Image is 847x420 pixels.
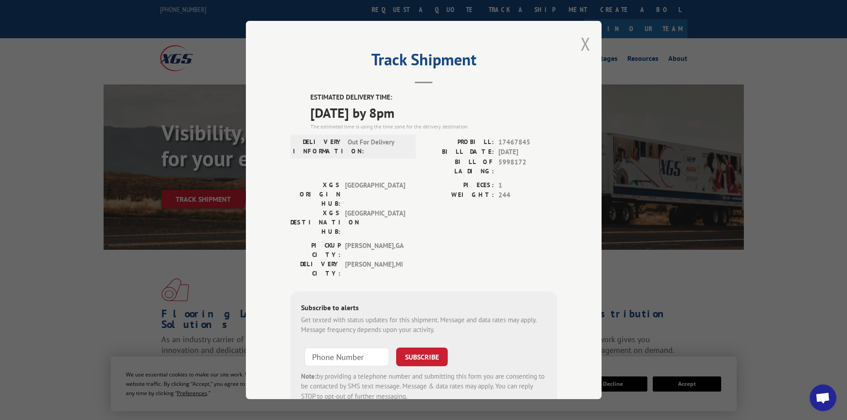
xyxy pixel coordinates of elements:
label: PIECES: [424,180,494,191]
div: Subscribe to alerts [301,302,546,315]
label: XGS ORIGIN HUB: [290,180,341,208]
h2: Track Shipment [290,53,557,70]
label: DELIVERY INFORMATION: [293,137,343,156]
span: [GEOGRAPHIC_DATA] [345,180,405,208]
label: WEIGHT: [424,190,494,200]
label: PICKUP CITY: [290,241,341,260]
strong: Note: [301,372,317,380]
button: Close modal [581,32,590,56]
div: The estimated time is using the time zone for the delivery destination. [310,123,557,131]
label: ESTIMATED DELIVERY TIME: [310,92,557,103]
span: 17467845 [498,137,557,148]
label: DELIVERY CITY: [290,260,341,278]
span: [GEOGRAPHIC_DATA] [345,208,405,236]
label: XGS DESTINATION HUB: [290,208,341,236]
button: SUBSCRIBE [396,348,448,366]
label: BILL OF LADING: [424,157,494,176]
span: 5998172 [498,157,557,176]
input: Phone Number [305,348,389,366]
label: BILL DATE: [424,147,494,157]
span: Out For Delivery [348,137,408,156]
span: 244 [498,190,557,200]
span: [PERSON_NAME] , MI [345,260,405,278]
span: 1 [498,180,557,191]
div: Get texted with status updates for this shipment. Message and data rates may apply. Message frequ... [301,315,546,335]
label: PROBILL: [424,137,494,148]
span: [DATE] [498,147,557,157]
span: [PERSON_NAME] , GA [345,241,405,260]
a: Open chat [810,384,836,411]
span: [DATE] by 8pm [310,103,557,123]
div: by providing a telephone number and submitting this form you are consenting to be contacted by SM... [301,372,546,402]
